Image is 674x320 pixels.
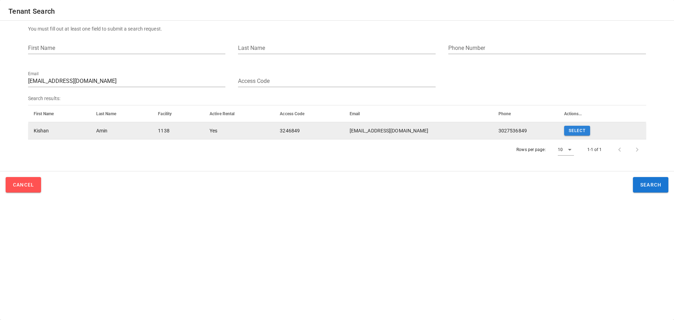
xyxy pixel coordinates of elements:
td: Kishan [28,122,91,139]
span: Last Name [96,111,116,116]
div: 10Rows per page: [558,144,574,155]
th: Facility: Not sorted. Activate to sort ascending. [152,105,204,122]
th: Access Code: Not sorted. Activate to sort ascending. [274,105,344,122]
td: Yes [204,122,274,139]
th: Email: Not sorted. Activate to sort ascending. [344,105,493,122]
span: Email [350,111,360,116]
div: 1-1 of 1 [587,146,602,153]
span: Search [640,182,662,188]
div: Rows per page: [516,139,574,160]
td: [EMAIL_ADDRESS][DOMAIN_NAME] [344,122,493,139]
td: Amin [91,122,153,139]
span: Search results: [28,94,646,102]
button: Search [633,177,668,192]
th: Active Rental: Not sorted. Activate to sort ascending. [204,105,274,122]
td: 1138 [152,122,204,139]
span: First Name [34,111,54,116]
span: Active Rental [210,111,234,116]
button: Select [564,126,590,136]
td: 3027536849 [493,122,559,139]
th: First Name: Not sorted. Activate to sort ascending. [28,105,91,122]
span: Access Code [280,111,304,116]
th: Last Name: Not sorted. Activate to sort ascending. [91,105,153,122]
span: Actions... [564,111,582,116]
div: You must fill out at least one field to submit a search request. [28,25,646,33]
span: Phone [498,111,511,116]
th: Phone: Not sorted. Activate to sort ascending. [493,105,559,122]
span: Facility [158,111,172,116]
td: 3246849 [274,122,344,139]
div: 10 [558,146,563,153]
th: Actions... [559,105,646,122]
label: Email [28,71,39,77]
span: Select [568,128,586,133]
span: Cancel [13,182,34,188]
button: Cancel [6,177,41,192]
